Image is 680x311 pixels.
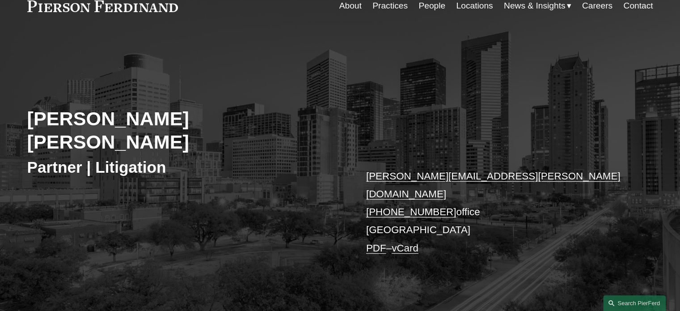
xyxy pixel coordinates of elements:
a: Search this site [603,295,666,311]
h2: [PERSON_NAME] [PERSON_NAME] [27,107,340,154]
p: office [GEOGRAPHIC_DATA] – [366,167,627,258]
h3: Partner | Litigation [27,158,340,177]
a: [PERSON_NAME][EMAIL_ADDRESS][PERSON_NAME][DOMAIN_NAME] [366,170,621,200]
a: [PHONE_NUMBER] [366,206,456,217]
a: PDF [366,243,386,254]
a: vCard [392,243,418,254]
